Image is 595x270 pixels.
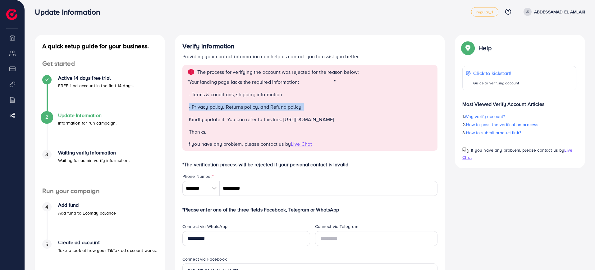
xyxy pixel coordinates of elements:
[189,128,334,135] p: Thanks.
[462,121,576,128] p: 2.
[182,53,438,60] p: Providing your contact information can help us contact you to assist you better.
[462,42,474,54] img: Popup guide
[189,103,334,111] p: - Privacy policy, Returns policy, and Refund policy.
[182,42,438,50] h4: Verify information
[58,209,116,217] p: Add fund to Ecomdy balance
[462,95,576,108] p: Most Viewed Verify Account Articles
[471,7,498,17] a: regular_1
[187,68,195,76] img: alert
[462,113,576,120] p: 1.
[182,206,438,213] p: *Please enter one of the three fields Facebook, Telegram or WhatsApp
[462,147,469,154] img: Popup guide
[35,7,105,17] h3: Update Information
[534,8,585,16] p: ABDESSAMAD EL AMLAKI
[45,241,48,248] span: 5
[45,113,48,121] span: 2
[315,223,358,230] label: Connect via Telegram
[466,130,521,136] span: How to submit product link?
[462,129,576,136] p: 3.
[58,150,130,156] h4: Waiting verify information
[35,150,165,187] li: Waiting verify information
[58,112,117,118] h4: Update Information
[35,202,165,239] li: Add fund
[182,256,227,262] label: Connect via Facebook
[476,10,493,14] span: regular_1
[45,151,48,158] span: 3
[478,44,492,52] p: Help
[291,140,312,147] span: Live Chat
[182,161,438,168] p: *The verification process will be rejected if your personal contact is invalid
[58,239,157,245] h4: Create ad account
[35,42,165,50] h4: A quick setup guide for your business.
[569,242,590,265] iframe: Chat
[6,9,17,20] img: logo
[189,78,334,86] p: Your landing page lacks the required information:
[35,112,165,150] li: Update Information
[471,147,564,153] span: If you have any problem, please contact us by
[58,119,117,127] p: Information for run campaign.
[189,91,334,98] p: - Terms & conditions, shipping information
[473,69,519,77] p: Click to kickstart!
[187,78,189,140] span: "
[58,82,134,89] p: FREE 1 ad account in the first 14 days.
[197,68,359,76] p: The process for verifying the account was rejected for the reason below:
[58,75,134,81] h4: Active 14 days free trial
[58,202,116,208] h4: Add fund
[187,140,291,147] span: If you have any problem, please contact us by
[35,187,165,195] h4: Run your campaign
[473,79,519,87] p: Guide to verifying account
[58,247,157,254] p: Take a look at how your TikTok ad account works.
[189,116,334,123] p: Kindly update it. You can refer to this link: [URL][DOMAIN_NAME]
[45,203,48,211] span: 4
[35,60,165,68] h4: Get started
[521,8,585,16] a: ABDESSAMAD EL AMLAKI
[334,78,336,140] span: "
[466,121,539,128] span: How to pass the verification process
[465,113,505,120] span: Why verify account?
[182,173,214,179] label: Phone Number
[35,75,165,112] li: Active 14 days free trial
[58,157,130,164] p: Waiting for admin verify information.
[182,223,227,230] label: Connect via WhatsApp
